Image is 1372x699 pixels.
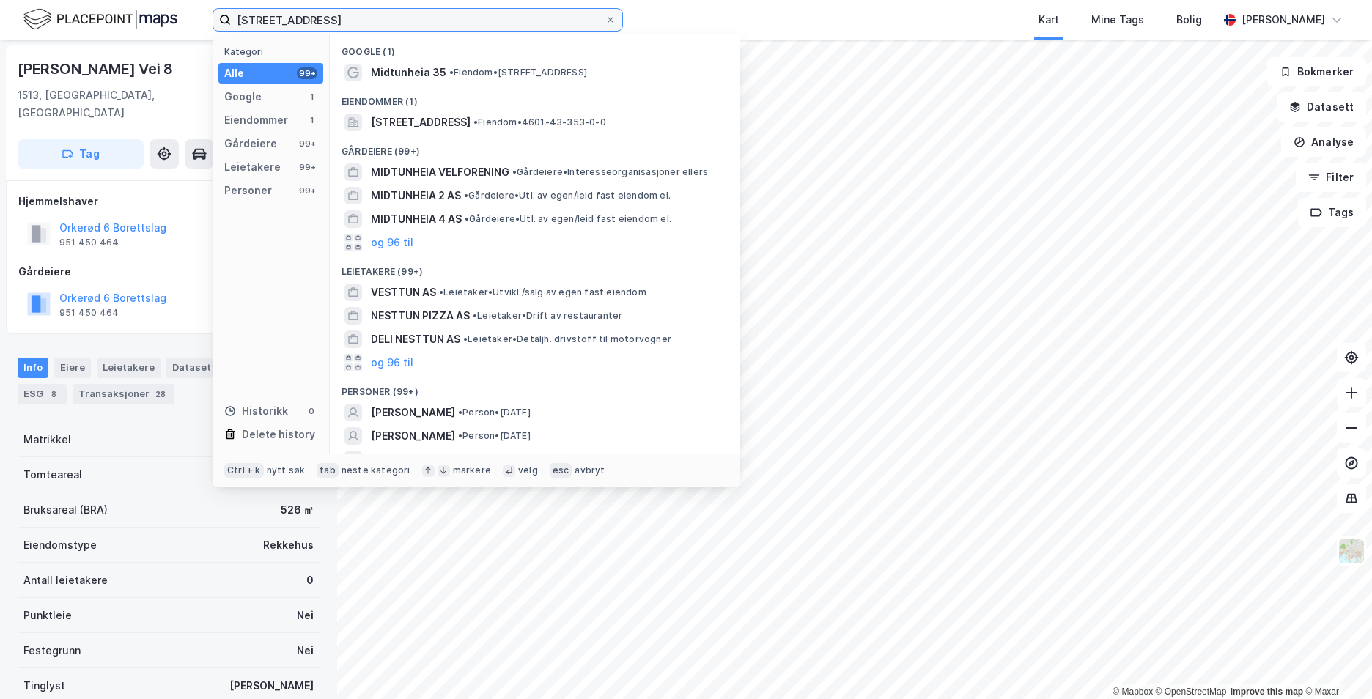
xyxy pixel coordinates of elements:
span: • [512,166,517,177]
a: Mapbox [1113,687,1153,697]
div: Mine Tags [1091,11,1144,29]
div: Gårdeiere [224,135,277,152]
span: • [458,407,462,418]
div: Rekkehus [263,536,314,554]
span: Gårdeiere • Utl. av egen/leid fast eiendom el. [465,213,671,225]
div: 99+ [297,185,317,196]
span: • [463,333,468,344]
img: logo.f888ab2527a4732fd821a326f86c7f29.svg [23,7,177,32]
div: Bruksareal (BRA) [23,501,108,519]
div: Nei [297,607,314,624]
span: [STREET_ADDRESS] [371,114,471,131]
div: Gårdeiere [18,263,319,281]
button: Filter [1296,163,1366,192]
span: Leietaker • Detaljh. drivstoff til motorvogner [463,333,671,345]
span: Midtunheia 35 [371,64,446,81]
span: [PERSON_NAME] [371,404,455,421]
span: • [473,116,478,127]
div: Tinglyst [23,677,65,695]
button: og 96 til [371,234,413,251]
div: Transaksjoner [73,384,174,404]
span: [PERSON_NAME] [371,427,455,445]
div: Personer [224,182,272,199]
div: avbryt [575,465,605,476]
div: Hjemmelshaver [18,193,319,210]
div: Kategori [224,46,323,57]
div: esc [550,463,572,478]
div: neste kategori [342,465,410,476]
div: nytt søk [267,465,306,476]
span: NESTTUN PIZZA AS [371,307,470,325]
button: Tag [18,139,144,169]
span: Eiendom • [STREET_ADDRESS] [449,67,587,78]
div: [PERSON_NAME] Vei 8 [18,57,176,81]
span: • [449,67,454,78]
span: Leietaker • Drift av restauranter [473,310,622,322]
span: Person • [DATE] [458,407,531,418]
div: Info [18,358,48,378]
div: 1 [306,91,317,103]
span: • [473,310,477,321]
div: 951 450 464 [59,237,119,248]
div: Leietakere [224,158,281,176]
a: OpenStreetMap [1156,687,1227,697]
div: Historikk [224,402,288,420]
button: Datasett [1277,92,1366,122]
span: Gårdeiere • Utl. av egen/leid fast eiendom el. [464,190,671,201]
span: Gårdeiere • Interesseorganisasjoner ellers [512,166,708,178]
div: markere [453,465,491,476]
img: Z [1338,537,1365,565]
div: Delete history [242,426,315,443]
div: Punktleie [23,607,72,624]
div: tab [317,463,339,478]
iframe: Chat Widget [1299,629,1372,699]
div: Eiendomstype [23,536,97,554]
div: 28 [152,387,169,402]
div: velg [518,465,538,476]
div: Nei [297,642,314,659]
div: Matrikkel [23,431,71,448]
div: 1513, [GEOGRAPHIC_DATA], [GEOGRAPHIC_DATA] [18,86,258,122]
input: Søk på adresse, matrikkel, gårdeiere, leietakere eller personer [231,9,605,31]
div: Alle [224,64,244,82]
button: Bokmerker [1267,57,1366,86]
div: Google [224,88,262,106]
div: Eiendommer [224,111,288,129]
button: Tags [1298,198,1366,227]
a: Improve this map [1231,687,1303,697]
div: 99+ [297,138,317,149]
span: • [464,190,468,201]
span: ELIN NESTTUN [371,451,444,468]
div: Eiendommer (1) [330,84,740,111]
span: VESTTUN AS [371,284,436,301]
span: Leietaker • Utvikl./salg av egen fast eiendom [439,286,646,298]
button: og 96 til [371,354,413,371]
div: 8 [46,387,61,402]
div: Datasett [166,358,221,378]
div: Kart [1039,11,1059,29]
span: • [439,286,443,297]
div: Google (1) [330,34,740,61]
div: 99+ [297,161,317,173]
div: 526 ㎡ [281,501,314,519]
span: MIDTUNHEIA 4 AS [371,210,462,228]
div: Antall leietakere [23,572,108,589]
div: Tomteareal [23,466,82,484]
div: 951 450 464 [59,307,119,319]
span: • [458,430,462,441]
div: [PERSON_NAME] [1242,11,1325,29]
div: 0 [306,572,314,589]
span: MIDTUNHEIA 2 AS [371,187,461,204]
div: 1 [306,114,317,126]
div: Gårdeiere (99+) [330,134,740,160]
div: Bolig [1176,11,1202,29]
div: Personer (99+) [330,374,740,401]
span: MIDTUNHEIA VELFORENING [371,163,509,181]
div: 99+ [297,67,317,79]
div: Ctrl + k [224,463,264,478]
div: Festegrunn [23,642,81,659]
button: Analyse [1281,127,1366,157]
span: • [465,213,469,224]
div: 0 [306,405,317,417]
